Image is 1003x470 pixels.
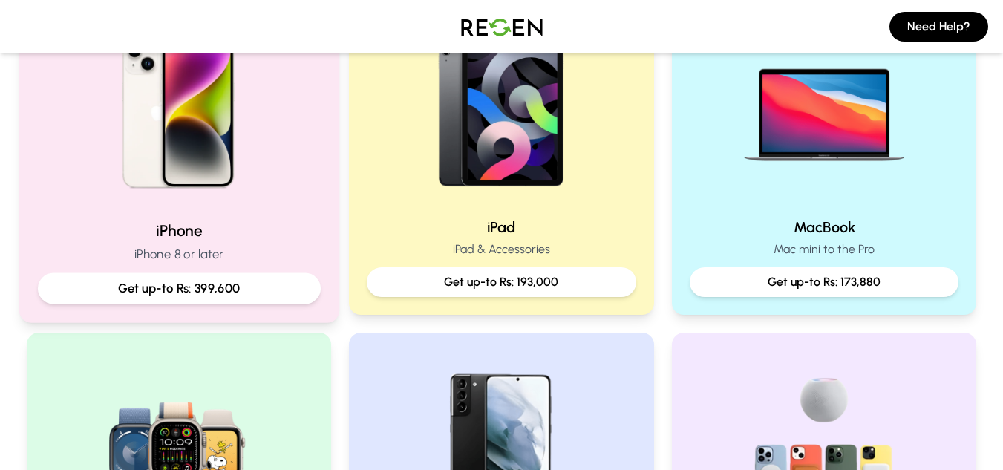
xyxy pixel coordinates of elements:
p: iPad & Accessories [367,241,636,258]
img: Logo [450,6,554,48]
p: iPhone 8 or later [37,245,320,264]
img: iPad [406,15,596,205]
p: Get up-to Rs: 173,880 [702,273,947,291]
p: Get up-to Rs: 399,600 [50,279,307,298]
p: Mac mini to the Pro [690,241,959,258]
h2: iPhone [37,220,320,241]
img: iPhone [79,8,278,208]
p: Get up-to Rs: 193,000 [379,273,624,291]
h2: iPad [367,217,636,238]
h2: MacBook [690,217,959,238]
img: MacBook [729,15,919,205]
button: Need Help? [889,12,988,42]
